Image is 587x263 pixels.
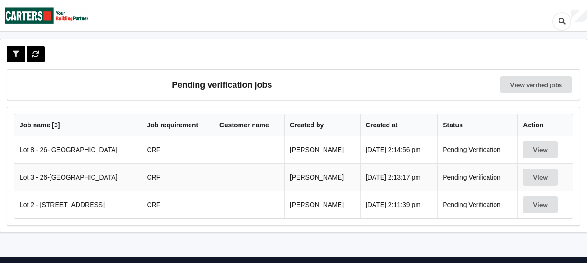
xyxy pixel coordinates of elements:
td: [DATE] 2:14:56 pm [360,136,437,163]
td: CRF [141,136,214,163]
a: View [523,173,559,181]
button: View [523,196,558,213]
div: User Profile [571,10,587,23]
a: View [523,201,559,208]
td: [PERSON_NAME] [284,136,360,163]
td: CRF [141,163,214,191]
a: View [523,146,559,153]
th: Status [437,114,517,136]
img: Carters [5,0,89,31]
td: [PERSON_NAME] [284,163,360,191]
td: [DATE] 2:11:39 pm [360,191,437,218]
td: Pending Verification [437,163,517,191]
th: Job requirement [141,114,214,136]
th: Created by [284,114,360,136]
td: Pending Verification [437,191,517,218]
td: Lot 2 - [STREET_ADDRESS] [14,191,141,218]
th: Created at [360,114,437,136]
th: Action [517,114,573,136]
td: [DATE] 2:13:17 pm [360,163,437,191]
td: Lot 8 - 26-[GEOGRAPHIC_DATA] [14,136,141,163]
h3: Pending verification jobs [14,76,430,93]
th: Customer name [214,114,284,136]
button: View [523,141,558,158]
td: [PERSON_NAME] [284,191,360,218]
td: Lot 3 - 26-[GEOGRAPHIC_DATA] [14,163,141,191]
a: View verified jobs [500,76,572,93]
td: Pending Verification [437,136,517,163]
button: View [523,169,558,186]
td: CRF [141,191,214,218]
th: Job name [ 3 ] [14,114,141,136]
